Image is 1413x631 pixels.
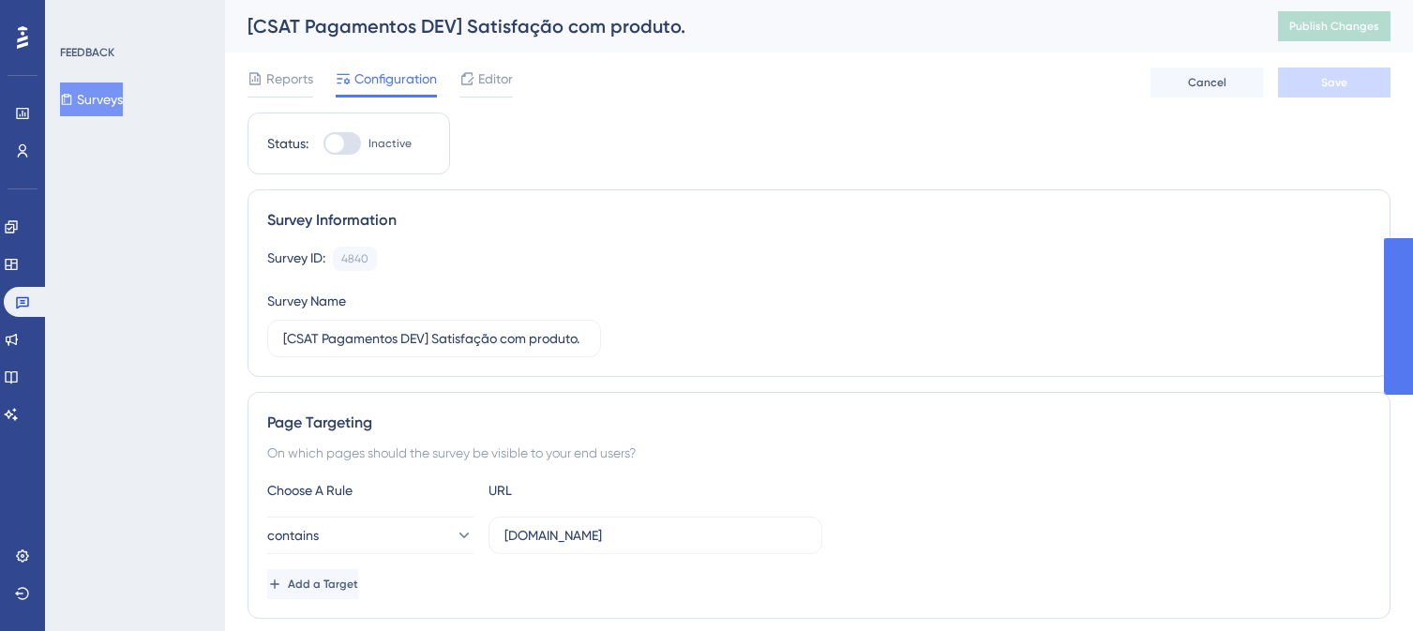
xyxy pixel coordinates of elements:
div: 4840 [341,251,368,266]
span: Configuration [354,68,437,90]
div: Survey Information [267,209,1371,232]
span: Reports [266,68,313,90]
div: URL [489,479,695,502]
span: Publish Changes [1289,19,1379,34]
input: Type your Survey name [283,328,585,349]
button: Surveys [60,83,123,116]
div: [CSAT Pagamentos DEV] Satisfação com produto. [248,13,1231,39]
div: Page Targeting [267,412,1371,434]
span: Inactive [368,136,412,151]
span: Save [1321,75,1347,90]
span: Cancel [1188,75,1226,90]
button: Add a Target [267,569,358,599]
div: FEEDBACK [60,45,114,60]
div: Survey Name [267,290,346,312]
button: contains [267,517,474,554]
button: Publish Changes [1278,11,1390,41]
div: On which pages should the survey be visible to your end users? [267,442,1371,464]
div: Survey ID: [267,247,325,271]
div: Choose A Rule [267,479,474,502]
div: Status: [267,132,308,155]
iframe: UserGuiding AI Assistant Launcher [1334,557,1390,613]
button: Cancel [1150,68,1263,98]
span: contains [267,524,319,547]
span: Editor [478,68,513,90]
input: yourwebsite.com/path [504,525,806,546]
button: Save [1278,68,1390,98]
span: Add a Target [288,577,358,592]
